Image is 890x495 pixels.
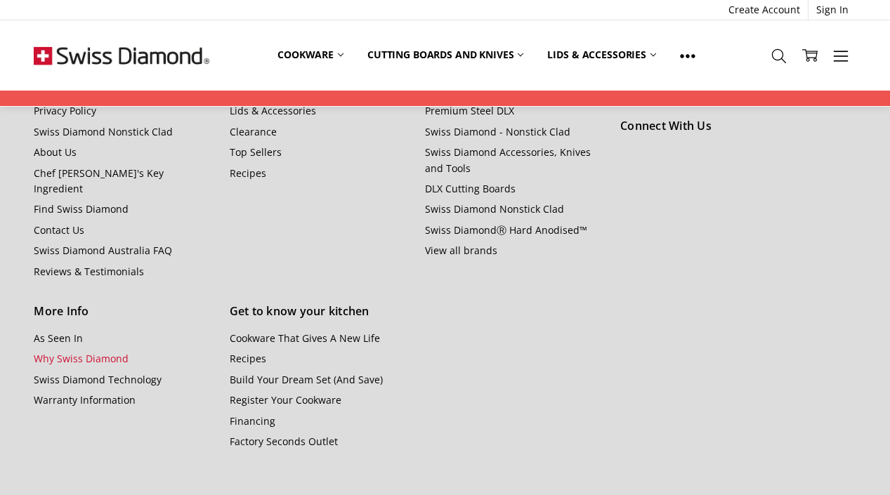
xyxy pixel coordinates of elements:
a: Contact Us [34,223,84,237]
a: Privacy Policy [34,104,96,117]
a: Recipes [230,352,266,365]
a: Swiss DiamondⓇ Hard Anodised™ [425,223,587,237]
h5: More Info [34,303,214,321]
a: View all brands [425,244,497,257]
a: Cookware That Gives A New Life [230,331,380,345]
a: Cookware [266,39,355,70]
a: Warranty Information [34,393,136,407]
a: Top Sellers [230,145,282,159]
h5: Get to know your kitchen [230,303,410,321]
a: Chef [PERSON_NAME]'s Key Ingredient [34,166,164,195]
a: Swiss Diamond Accessories, Knives and Tools [425,145,591,174]
h5: Connect With Us [620,117,856,136]
a: Find Swiss Diamond [34,202,129,216]
img: Free Shipping On Every Order [34,20,209,91]
a: Clearance [230,125,277,138]
a: Financing [230,414,275,428]
a: Cutting boards and knives [355,39,536,70]
a: Swiss Diamond Technology [34,373,162,386]
a: As Seen In [34,331,83,345]
a: Build Your Dream Set (And Save) [230,373,383,386]
a: Swiss Diamond Nonstick Clad [34,125,173,138]
a: Recipes [230,166,266,180]
a: About Us [34,145,77,159]
a: Register Your Cookware [230,393,341,407]
a: Show All [668,39,707,71]
a: Lids & Accessories [230,104,316,117]
a: Premium Steel DLX [425,104,514,117]
a: Swiss Diamond Australia FAQ [34,244,172,257]
a: DLX Cutting Boards [425,182,516,195]
a: Lids & Accessories [535,39,667,70]
a: Swiss Diamond Nonstick Clad [425,202,564,216]
a: Factory Seconds Outlet [230,435,338,448]
a: Reviews & Testimonials [34,265,144,278]
a: Why Swiss Diamond [34,352,129,365]
a: Swiss Diamond - Nonstick Clad [425,125,570,138]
